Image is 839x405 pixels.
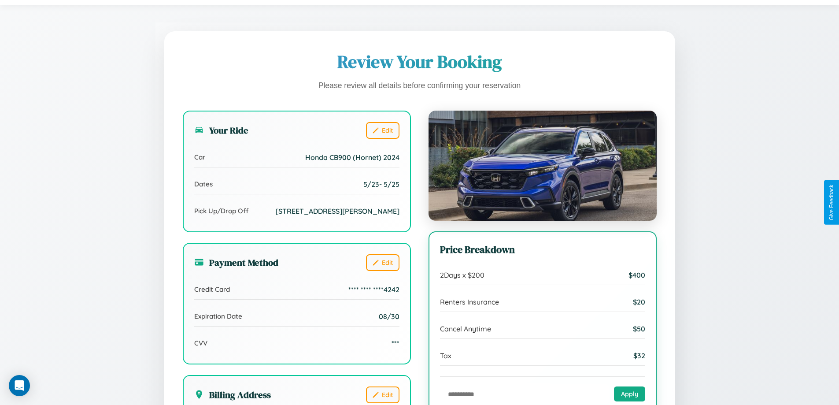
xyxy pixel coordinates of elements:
[363,180,399,189] span: 5 / 23 - 5 / 25
[183,50,657,74] h1: Review Your Booking
[633,351,645,360] span: $ 32
[440,243,645,256] h3: Price Breakdown
[440,351,451,360] span: Tax
[379,312,399,321] span: 08/30
[614,386,645,401] button: Apply
[194,339,207,347] span: CVV
[440,324,491,333] span: Cancel Anytime
[366,386,399,403] button: Edit
[194,312,242,320] span: Expiration Date
[628,271,645,279] span: $ 400
[828,185,835,220] div: Give Feedback
[194,124,248,137] h3: Your Ride
[194,207,249,215] span: Pick Up/Drop Off
[194,285,230,294] span: Credit Card
[194,256,278,269] h3: Payment Method
[366,254,399,271] button: Edit
[366,122,399,139] button: Edit
[276,207,399,216] span: [STREET_ADDRESS][PERSON_NAME]
[194,153,205,161] span: Car
[633,324,645,333] span: $ 50
[429,111,657,221] img: Honda CB900 (Hornet)
[440,271,484,279] span: 2 Days x $ 200
[194,388,271,401] h3: Billing Address
[305,153,399,162] span: Honda CB900 (Hornet) 2024
[9,375,30,396] div: Open Intercom Messenger
[194,180,213,188] span: Dates
[633,297,645,306] span: $ 20
[440,297,499,306] span: Renters Insurance
[183,79,657,93] p: Please review all details before confirming your reservation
